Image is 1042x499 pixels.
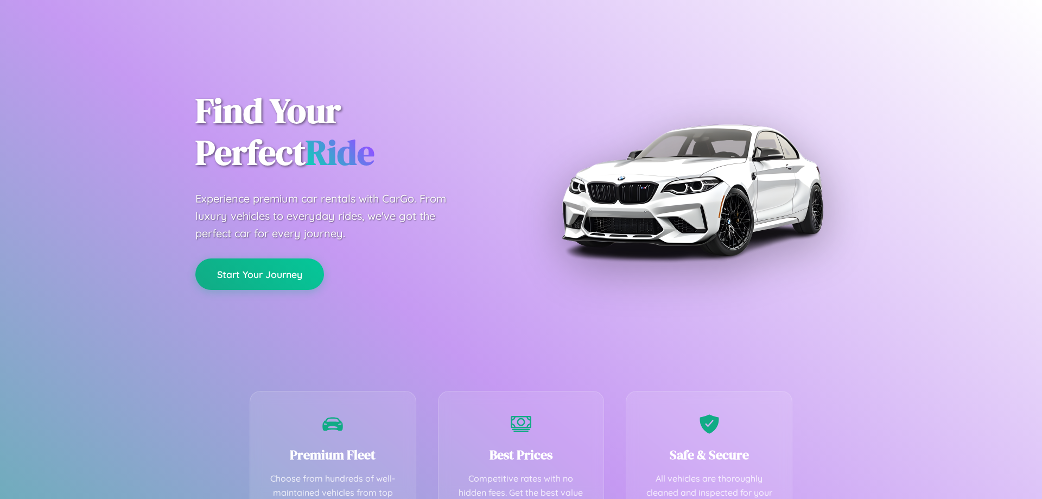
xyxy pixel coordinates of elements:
[556,54,828,326] img: Premium BMW car rental vehicle
[195,258,324,290] button: Start Your Journey
[643,446,776,464] h3: Safe & Secure
[455,446,588,464] h3: Best Prices
[306,129,374,176] span: Ride
[195,190,467,242] p: Experience premium car rentals with CarGo. From luxury vehicles to everyday rides, we've got the ...
[195,90,505,174] h1: Find Your Perfect
[266,446,399,464] h3: Premium Fleet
